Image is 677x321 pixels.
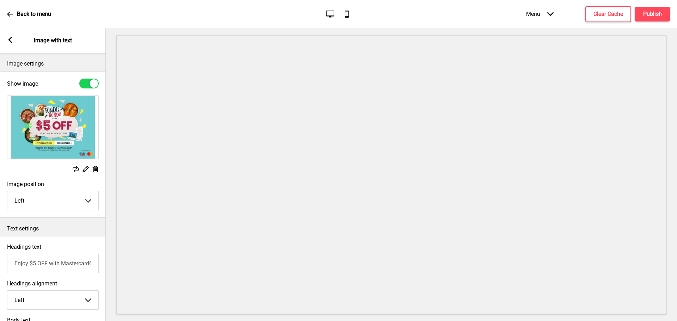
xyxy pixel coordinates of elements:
[7,243,41,250] label: Headings text
[7,60,99,68] p: Image settings
[7,181,99,187] label: Image position
[7,96,98,159] img: Image
[34,37,72,44] p: Image with text
[593,10,623,18] h4: Clear Cache
[643,10,662,18] h4: Publish
[635,7,670,21] button: Publish
[7,225,99,233] p: Text settings
[7,280,99,287] label: Headings alignment
[7,80,38,87] label: Show image
[17,10,51,18] p: Back to menu
[519,4,561,24] div: Menu
[7,5,51,24] a: Back to menu
[585,6,631,22] button: Clear Cache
